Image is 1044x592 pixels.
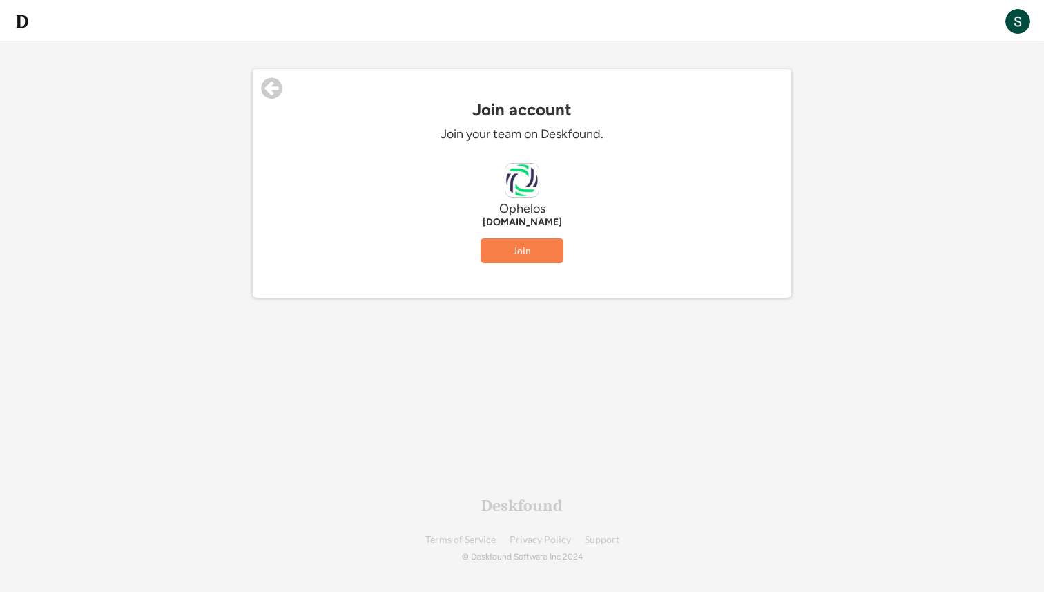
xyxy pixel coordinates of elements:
[505,164,539,197] img: ophelos.com
[481,238,563,263] button: Join
[253,100,791,120] div: Join account
[315,201,729,217] div: Ophelos
[14,13,30,30] img: d-whitebg.png
[510,535,571,545] a: Privacy Policy
[585,535,619,545] a: Support
[315,217,729,228] div: [DOMAIN_NAME]
[315,126,729,142] div: Join your team on Deskfound.
[425,535,496,545] a: Terms of Service
[1005,9,1030,34] img: ACg8ocIb6mm8Sfmq82nr540IS_dLekyIpNkrB4EaUnEXRc26_7lWSQ=s96-c
[481,497,563,514] div: Deskfound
